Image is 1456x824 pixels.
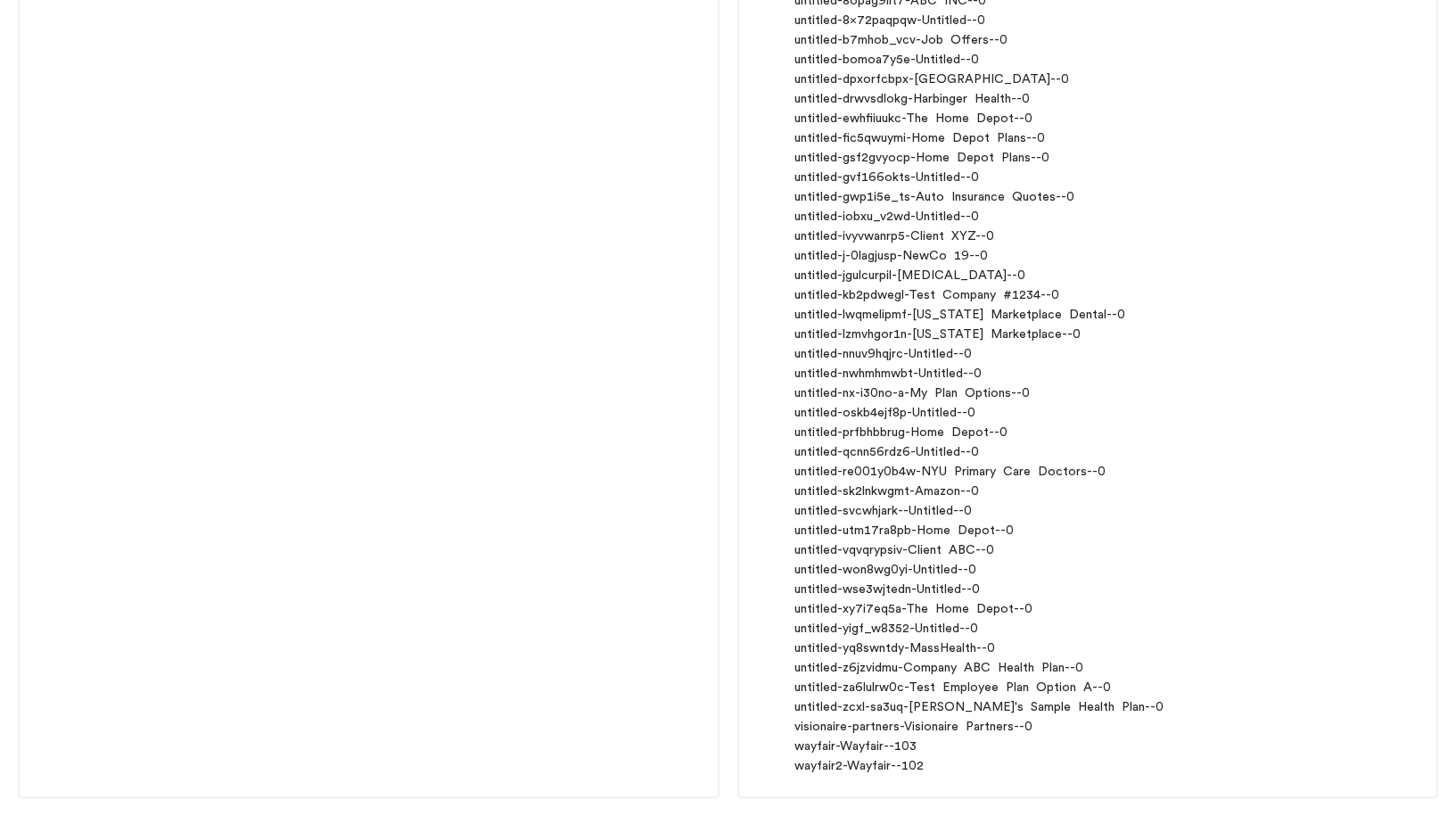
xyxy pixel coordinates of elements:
div: untitled-j-0lagjusp - NewCo 19 - - 0 [794,246,1380,266]
div: untitled-svcwhjark- - Untitled - - 0 [794,501,1380,521]
div: untitled-won8wg0yi - Untitled - - 0 [794,560,1380,580]
div: untitled-8x72paqpqw - Untitled - - 0 [794,11,1380,30]
div: untitled-gvf166okts - Untitled - - 0 [794,168,1380,187]
div: untitled-qcnn56rdz6 - Untitled - - 0 [794,442,1380,462]
div: untitled-b7mhob_vcv - Job Offers - - 0 [794,30,1380,50]
div: untitled-oskb4ejf8p - Untitled - - 0 [794,403,1380,423]
div: untitled-nwhmhmwbt - Untitled - - 0 [794,364,1380,383]
div: untitled-jgulcurpil - [MEDICAL_DATA] - - 0 [794,266,1380,285]
div: untitled-ivyvwanrp5 - Client XYZ - - 0 [794,227,1380,246]
div: untitled-gsf2gvyocp - Home Depot Plans - - 0 [794,148,1380,168]
div: untitled-ewhfiiuukc - The Home Depot - - 0 [794,109,1380,128]
div: untitled-za6lulrw0c - Test Employee Plan Option A - - 0 [794,678,1380,697]
div: untitled-nx-i30no-a - My Plan Options - - 0 [794,383,1380,403]
div: untitled-prfbhbbrug - Home Depot - - 0 [794,423,1380,442]
div: untitled-yigf_w8352 - Untitled - - 0 [794,619,1380,639]
div: untitled-gwp1i5e_ts - Auto Insurance Quotes - - 0 [794,187,1380,207]
div: untitled-fic5qwuymi - Home Depot Plans - - 0 [794,128,1380,148]
div: untitled-bomoa7y5e - Untitled - - 0 [794,50,1380,70]
div: untitled-xy7i7eq5a - The Home Depot - - 0 [794,599,1380,619]
div: untitled-re001y0b4w - NYU Primary Care Doctors - - 0 [794,462,1380,482]
div: untitled-kb2pdwegl - Test Company #1234 - - 0 [794,285,1380,305]
div: untitled-lzmvhgor1n - [US_STATE] Marketplace - - 0 [794,325,1380,344]
div: untitled-utm17ra8pb - Home Depot - - 0 [794,521,1380,540]
div: untitled-iobxu_v2wd - Untitled - - 0 [794,207,1380,227]
div: untitled-drwvsdlokg - Harbinger Health - - 0 [794,89,1380,109]
div: untitled-zcxl-sa3uq - [PERSON_NAME]'s Sample Health Plan - - 0 [794,697,1380,717]
div: untitled-sk2lnkwgmt - Amazon - - 0 [794,482,1380,501]
div: untitled-vqvqrypsiv - Client ABC - - 0 [794,540,1380,560]
div: untitled-yq8swntdy - MassHealth - - 0 [794,639,1380,658]
div: wayfair - Wayfair - - 103 [794,737,1380,756]
div: untitled-nnuv9hqjrc - Untitled - - 0 [794,344,1380,364]
div: visionaire-partners - Visionaire Partners - - 0 [794,717,1380,737]
div: untitled-wse3wjtedn - Untitled - - 0 [794,580,1380,599]
div: untitled-lwqmelipmf - [US_STATE] Marketplace Dental - - 0 [794,305,1380,325]
div: untitled-dpxorfcbpx - [GEOGRAPHIC_DATA] - - 0 [794,70,1380,89]
div: untitled-z6jzvidmu - Company ABC Health Plan - - 0 [794,658,1380,678]
div: wayfair2 - Wayfair - - 102 [794,756,1380,776]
